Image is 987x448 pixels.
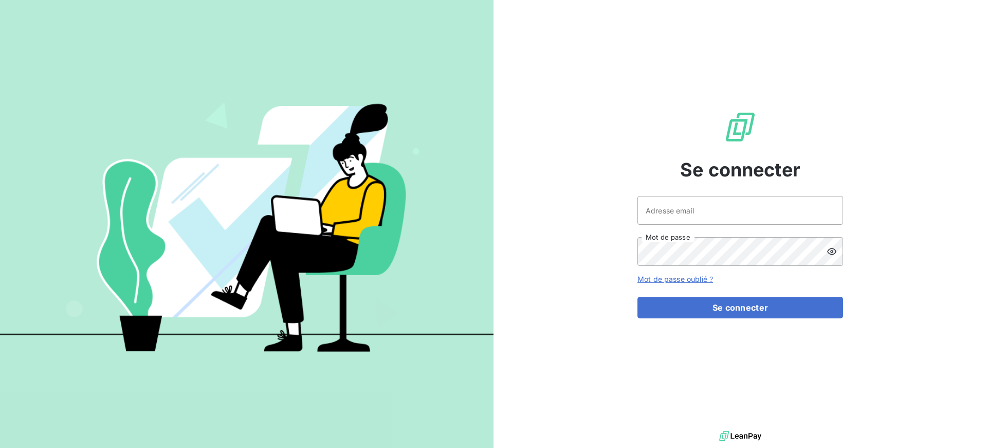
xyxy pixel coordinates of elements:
img: Logo LeanPay [724,111,757,144]
span: Se connecter [680,156,800,184]
input: placeholder [637,196,843,225]
button: Se connecter [637,297,843,318]
img: logo [719,428,761,444]
a: Mot de passe oublié ? [637,275,713,283]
